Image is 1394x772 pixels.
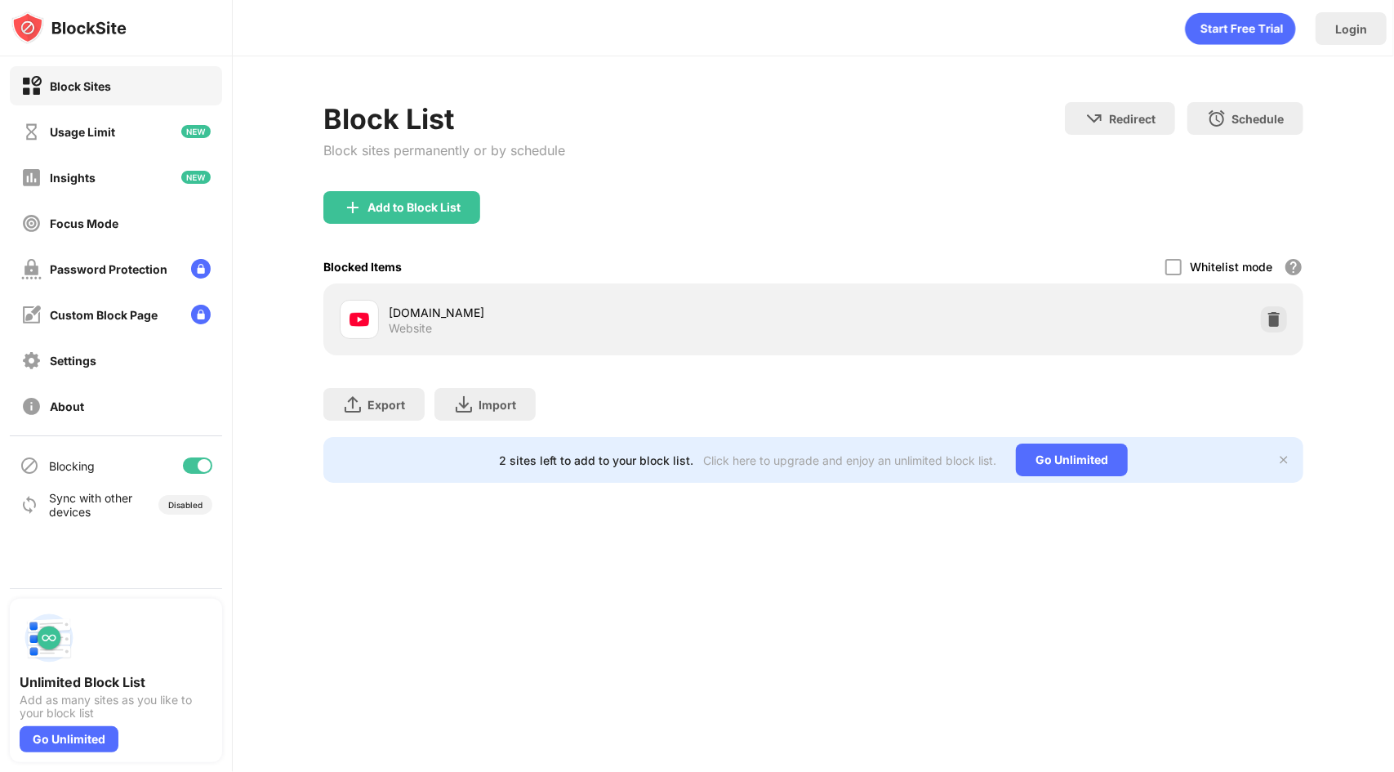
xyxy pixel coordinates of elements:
[1109,112,1156,126] div: Redirect
[21,213,42,234] img: focus-off.svg
[20,495,39,515] img: sync-icon.svg
[21,396,42,417] img: about-off.svg
[50,399,84,413] div: About
[191,305,211,324] img: lock-menu.svg
[50,308,158,322] div: Custom Block Page
[50,354,96,368] div: Settings
[1190,260,1272,274] div: Whitelist mode
[1016,444,1128,476] div: Go Unlimited
[389,304,813,321] div: [DOMAIN_NAME]
[1231,112,1284,126] div: Schedule
[323,260,402,274] div: Blocked Items
[50,216,118,230] div: Focus Mode
[350,310,369,329] img: favicons
[1335,22,1367,36] div: Login
[21,76,42,96] img: block-on.svg
[21,259,42,279] img: password-protection-off.svg
[499,453,693,467] div: 2 sites left to add to your block list.
[323,102,565,136] div: Block List
[11,11,127,44] img: logo-blocksite.svg
[703,453,996,467] div: Click here to upgrade and enjoy an unlimited block list.
[1277,453,1290,466] img: x-button.svg
[49,491,133,519] div: Sync with other devices
[20,456,39,475] img: blocking-icon.svg
[21,350,42,371] img: settings-off.svg
[20,609,78,667] img: push-block-list.svg
[20,726,118,752] div: Go Unlimited
[21,305,42,325] img: customize-block-page-off.svg
[181,171,211,184] img: new-icon.svg
[20,694,212,720] div: Add as many sites as you like to your block list
[323,142,565,158] div: Block sites permanently or by schedule
[389,321,432,336] div: Website
[50,79,111,93] div: Block Sites
[20,674,212,690] div: Unlimited Block List
[50,125,115,139] div: Usage Limit
[367,201,461,214] div: Add to Block List
[181,125,211,138] img: new-icon.svg
[191,259,211,279] img: lock-menu.svg
[479,398,516,412] div: Import
[1185,12,1296,45] div: animation
[50,262,167,276] div: Password Protection
[49,459,95,473] div: Blocking
[21,167,42,188] img: insights-off.svg
[21,122,42,142] img: time-usage-off.svg
[367,398,405,412] div: Export
[50,171,96,185] div: Insights
[168,500,203,510] div: Disabled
